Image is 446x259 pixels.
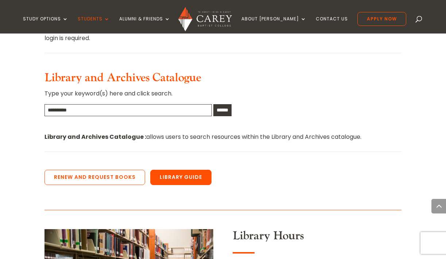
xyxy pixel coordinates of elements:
a: About [PERSON_NAME] [241,16,306,34]
h3: Library and Archives Catalogue [44,71,401,89]
a: Library Guide [150,170,212,185]
strong: Library and Archives Catalogue : [44,133,146,141]
p: Type your keyword(s) here and click search. [44,89,401,104]
p: allows users to search resources within the Library and Archives catalogue. [44,132,401,142]
h3: Library Hours [233,229,401,247]
a: Apply Now [357,12,406,26]
a: Contact Us [316,16,348,34]
a: Study Options [23,16,68,34]
a: Renew and Request Books [44,170,145,185]
img: Carey Baptist College [178,7,232,31]
a: Students [78,16,110,34]
a: Alumni & Friends [119,16,170,34]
